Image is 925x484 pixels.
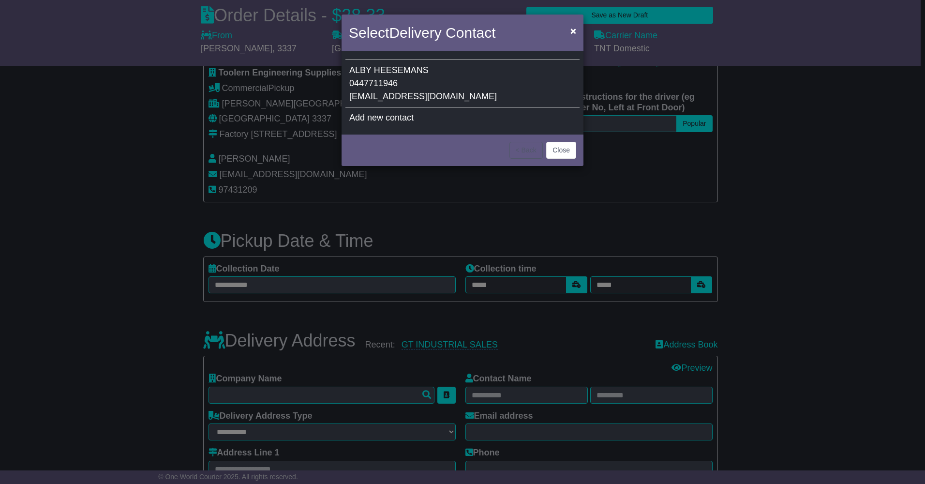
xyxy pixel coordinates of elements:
span: Contact [446,25,495,41]
span: × [570,25,576,36]
span: ALBY [349,65,372,75]
span: 0447711946 [349,78,398,88]
button: Close [546,142,576,159]
h4: Select [349,22,495,44]
button: < Back [509,142,543,159]
span: [EMAIL_ADDRESS][DOMAIN_NAME] [349,91,497,101]
span: Delivery [389,25,441,41]
span: Add new contact [349,113,414,122]
button: Close [566,21,581,41]
span: HEESEMANS [374,65,429,75]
